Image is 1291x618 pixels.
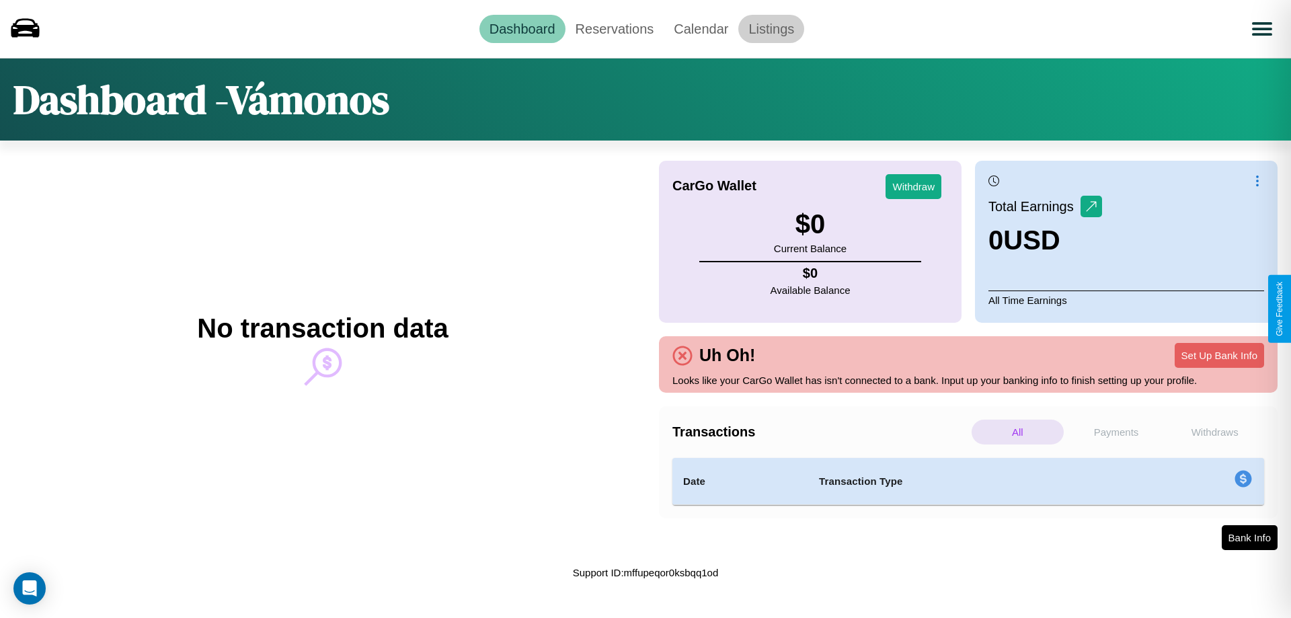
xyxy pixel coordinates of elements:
button: Withdraw [886,174,941,199]
a: Listings [738,15,804,43]
h4: CarGo Wallet [672,178,756,194]
p: Available Balance [771,281,851,299]
p: All Time Earnings [988,291,1264,309]
div: Open Intercom Messenger [13,572,46,605]
a: Calendar [664,15,738,43]
p: All [972,420,1064,445]
table: simple table [672,458,1264,505]
a: Dashboard [479,15,565,43]
p: Payments [1070,420,1163,445]
button: Set Up Bank Info [1175,343,1264,368]
h1: Dashboard - Vámonos [13,72,389,127]
button: Open menu [1243,10,1281,48]
p: Total Earnings [988,194,1081,219]
p: Support ID: mffupeqor0ksbqq1od [573,564,719,582]
h3: 0 USD [988,225,1102,256]
p: Looks like your CarGo Wallet has isn't connected to a bank. Input up your banking info to finish ... [672,371,1264,389]
a: Reservations [565,15,664,43]
div: Give Feedback [1275,282,1284,336]
h3: $ 0 [774,209,847,239]
h4: Transactions [672,424,968,440]
button: Bank Info [1222,525,1278,550]
h4: Date [683,473,797,490]
h4: Uh Oh! [693,346,762,365]
h4: Transaction Type [819,473,1124,490]
h4: $ 0 [771,266,851,281]
p: Withdraws [1169,420,1261,445]
p: Current Balance [774,239,847,258]
h2: No transaction data [197,313,448,344]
